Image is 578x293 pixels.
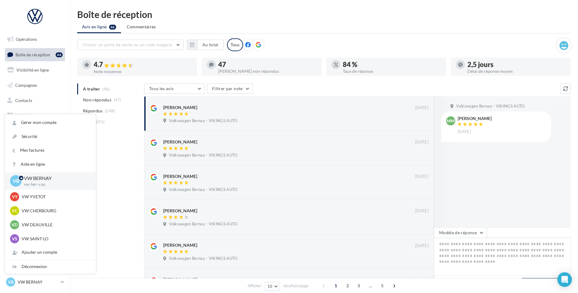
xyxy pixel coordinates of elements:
[343,61,441,68] div: 84 %
[8,279,14,285] span: VB
[265,282,280,291] button: 10
[283,283,308,289] span: résultats/page
[366,281,375,291] span: ...
[415,174,428,179] span: [DATE]
[4,94,66,107] a: Contacts
[169,118,237,124] span: Volkswagen Bernay - VIKINGS AUTO
[114,97,121,102] span: (47)
[22,236,88,242] p: VW SAINT-LO
[415,277,428,283] span: [DATE]
[187,40,224,50] button: Au total
[169,221,237,227] span: Volkswagen Bernay - VIKINGS AUTO
[24,175,86,182] p: VW BERNAY
[467,61,566,68] div: 2,5 jours
[447,118,455,124] span: MM
[343,69,441,73] div: Taux de réponse
[163,139,197,145] div: [PERSON_NAME]
[4,160,66,178] a: Campagnes DataOnDemand
[18,279,58,285] p: VW BERNAY
[94,61,192,68] div: 4.7
[144,83,205,94] button: Tous les avis
[354,281,363,291] span: 3
[5,245,96,259] div: Ajouter un compte
[5,116,96,129] a: Gérer mon compte
[218,69,317,73] div: [PERSON_NAME] non répondus
[5,260,96,274] div: Déconnexion
[467,69,566,73] div: Délai de réponse moyen
[163,277,197,283] div: [PERSON_NAME]
[77,40,184,50] button: Choisir un point de vente ou un code magasin
[4,64,66,76] a: Visibilité en ligne
[5,130,96,143] a: Sécurité
[82,42,172,47] span: Choisir un point de vente ou un code magasin
[4,124,66,137] a: Calendrier
[15,113,40,118] span: Médiathèque
[434,228,487,238] button: Modèle de réponse
[267,284,273,289] span: 10
[163,173,197,179] div: [PERSON_NAME]
[12,222,18,228] span: VD
[458,116,492,121] div: [PERSON_NAME]
[105,108,115,113] span: (248)
[169,187,237,192] span: Volkswagen Bernay - VIKINGS AUTO
[4,109,66,122] a: Médiathèque
[13,178,19,185] span: VB
[227,38,243,51] div: Tous
[218,61,317,68] div: 47
[331,281,341,291] span: 1
[15,52,50,57] span: Boîte de réception
[163,208,197,214] div: [PERSON_NAME]
[415,208,428,214] span: [DATE]
[415,105,428,111] span: [DATE]
[127,24,156,30] span: Commentaires
[169,256,237,261] span: Volkswagen Bernay - VIKINGS AUTO
[458,129,471,135] span: [DATE]
[248,283,261,289] span: Afficher
[16,67,49,72] span: Visibilité en ligne
[456,104,525,109] span: Volkswagen Bernay - VIKINGS AUTO
[4,33,66,46] a: Opérations
[95,119,105,124] span: (295)
[77,10,571,19] div: Boîte de réception
[5,276,65,288] a: VB VW BERNAY
[12,194,18,200] span: VY
[4,79,66,92] a: Campagnes
[12,236,17,242] span: VS
[197,40,224,50] button: Au total
[22,194,88,200] p: VW YVETOT
[83,97,111,103] span: Non répondus
[94,69,192,74] div: Note moyenne
[4,48,66,61] a: Boîte de réception46
[56,52,63,57] div: 46
[163,104,197,111] div: [PERSON_NAME]
[15,97,32,103] span: Contacts
[15,83,37,88] span: Campagnes
[4,139,66,157] a: PLV et print personnalisable
[415,139,428,145] span: [DATE]
[22,222,88,228] p: VW DEAUVILLE
[22,208,88,214] p: VW CHERBOURG
[5,157,96,171] a: Aide en ligne
[207,83,253,94] button: Filtrer par note
[163,242,197,248] div: [PERSON_NAME]
[557,272,572,287] div: Open Intercom Messenger
[377,281,387,291] span: 5
[343,281,353,291] span: 2
[169,153,237,158] span: Volkswagen Bernay - VIKINGS AUTO
[83,108,103,114] span: Répondus
[16,37,37,42] span: Opérations
[149,86,174,91] span: Tous les avis
[415,243,428,249] span: [DATE]
[24,182,86,187] p: vw-ber-vau
[5,143,96,157] a: Mes factures
[12,208,18,214] span: VC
